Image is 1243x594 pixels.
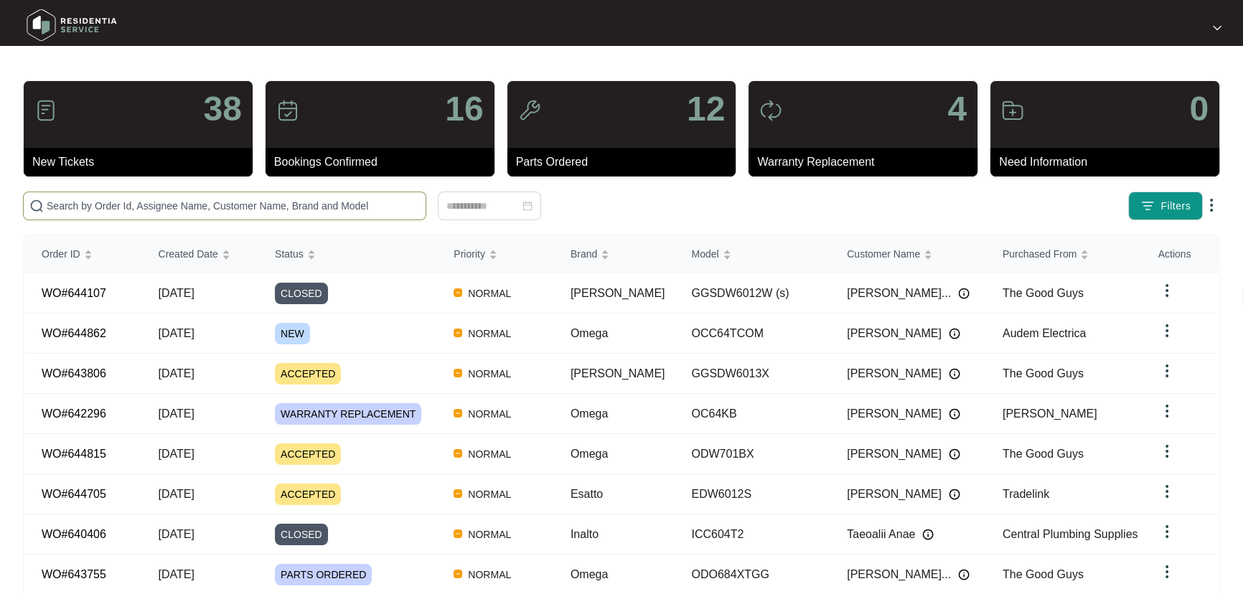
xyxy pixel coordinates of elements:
[674,313,830,354] td: OCC64TCOM
[454,529,462,538] img: Vercel Logo
[1003,367,1084,379] span: The Good Guys
[34,99,57,122] img: icon
[985,235,1141,273] th: Purchased From
[759,99,782,122] img: icon
[674,354,830,394] td: GGSDW6013X
[1158,402,1176,420] img: dropdown arrow
[42,246,80,262] span: Order ID
[847,486,942,503] span: [PERSON_NAME]
[454,409,462,418] img: Vercel Logo
[275,283,328,304] span: CLOSED
[24,235,141,273] th: Order ID
[949,448,960,460] img: Info icon
[1158,282,1176,299] img: dropdown arrow
[571,488,603,500] span: Esatto
[847,526,915,543] span: Taeoalii Anae
[42,448,106,460] a: WO#644815
[1003,287,1084,299] span: The Good Guys
[1003,448,1084,460] span: The Good Guys
[691,246,718,262] span: Model
[445,92,483,126] p: 16
[22,4,122,47] img: residentia service logo
[571,287,665,299] span: [PERSON_NAME]
[47,198,420,214] input: Search by Order Id, Assignee Name, Customer Name, Brand and Model
[571,568,608,580] span: Omega
[830,235,985,273] th: Customer Name
[275,323,310,344] span: NEW
[42,488,106,500] a: WO#644705
[847,285,951,302] span: [PERSON_NAME]...
[159,407,194,420] span: [DATE]
[553,235,675,273] th: Brand
[571,367,665,379] span: [PERSON_NAME]
[159,367,194,379] span: [DATE]
[571,246,597,262] span: Brand
[847,445,942,463] span: [PERSON_NAME]
[1003,528,1138,540] span: Central Plumbing Supplies
[462,405,517,423] span: NORMAL
[1158,483,1176,500] img: dropdown arrow
[949,489,960,500] img: Info icon
[1158,362,1176,379] img: dropdown arrow
[847,325,942,342] span: [PERSON_NAME]
[1003,246,1077,262] span: Purchased From
[1158,523,1176,540] img: dropdown arrow
[462,365,517,382] span: NORMAL
[516,154,736,171] p: Parts Ordered
[42,287,106,299] a: WO#644107
[276,99,299,122] img: icon
[847,405,942,423] span: [PERSON_NAME]
[674,434,830,474] td: ODW701BX
[1158,443,1176,460] img: dropdown arrow
[275,484,341,505] span: ACCEPTED
[1213,24,1221,32] img: dropdown arrow
[454,246,485,262] span: Priority
[275,524,328,545] span: CLOSED
[571,407,608,420] span: Omega
[958,569,970,580] img: Info icon
[42,568,106,580] a: WO#643755
[29,199,44,213] img: search-icon
[674,474,830,514] td: EDW6012S
[159,287,194,299] span: [DATE]
[847,566,951,583] span: [PERSON_NAME]...
[454,369,462,377] img: Vercel Logo
[674,235,830,273] th: Model
[462,526,517,543] span: NORMAL
[436,235,553,273] th: Priority
[159,448,194,460] span: [DATE]
[454,288,462,297] img: Vercel Logo
[454,329,462,337] img: Vercel Logo
[1140,199,1155,213] img: filter icon
[687,92,725,126] p: 12
[141,235,258,273] th: Created Date
[757,154,977,171] p: Warranty Replacement
[949,368,960,379] img: Info icon
[32,154,253,171] p: New Tickets
[203,92,241,126] p: 38
[42,327,106,339] a: WO#644862
[462,566,517,583] span: NORMAL
[847,246,920,262] span: Customer Name
[1203,197,1220,214] img: dropdown arrow
[999,154,1219,171] p: Need Information
[949,408,960,420] img: Info icon
[159,568,194,580] span: [DATE]
[258,235,436,273] th: Status
[674,273,830,313] td: GGSDW6012W (s)
[462,285,517,302] span: NORMAL
[518,99,541,122] img: icon
[275,403,421,425] span: WARRANTY REPLACEMENT
[1189,92,1209,126] p: 0
[1158,322,1176,339] img: dropdown arrow
[454,489,462,498] img: Vercel Logo
[1128,192,1203,220] button: filter iconFilters
[1003,568,1084,580] span: The Good Guys
[462,486,517,503] span: NORMAL
[1003,488,1049,500] span: Tradelink
[1160,199,1191,214] span: Filters
[454,570,462,578] img: Vercel Logo
[847,365,942,382] span: [PERSON_NAME]
[949,328,960,339] img: Info icon
[159,488,194,500] span: [DATE]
